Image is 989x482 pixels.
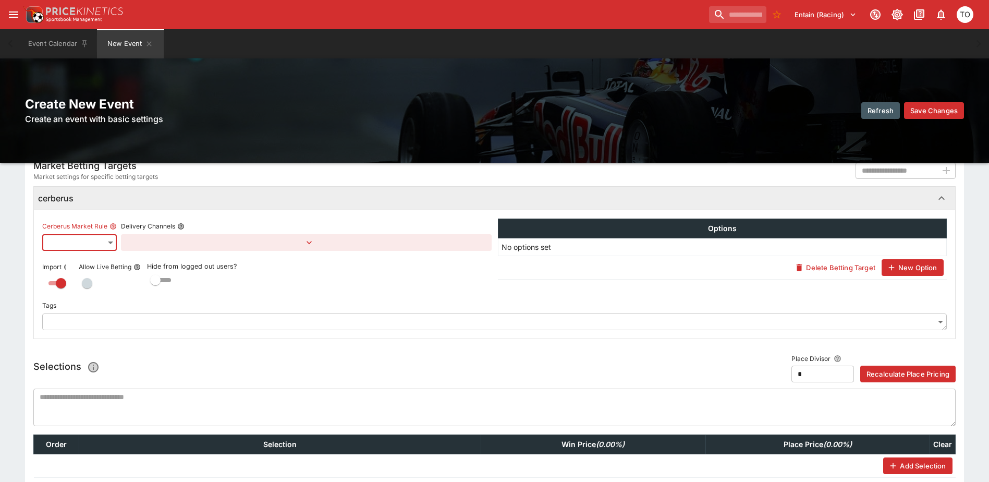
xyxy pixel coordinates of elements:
button: Cerberus Market Rule [109,223,117,230]
button: Delivery Channels [177,223,185,230]
button: Toggle light/dark mode [888,5,907,24]
button: Refresh [861,102,900,119]
p: Allow Live Betting [79,262,131,271]
button: Notifications [932,5,950,24]
p: Import [42,262,62,271]
th: Selection [79,435,481,454]
em: ( 0.00 %) [596,440,625,449]
button: Connected to PK [866,5,885,24]
span: Market settings for specific betting targets [33,172,158,182]
button: Recalculate Place Pricing [860,366,956,382]
p: Tags [42,301,56,310]
td: No options set [498,238,947,256]
th: Options [498,219,947,238]
button: Save Changes [904,102,964,119]
button: Add Selection [883,457,952,474]
button: New Option [882,259,944,276]
button: open drawer [4,5,23,24]
em: ( 0.00 %) [823,440,852,449]
th: Clear [930,435,955,454]
button: Allow Live Betting [133,263,141,271]
div: Thomas OConnor [957,6,973,23]
button: Documentation [910,5,929,24]
img: PriceKinetics Logo [23,4,44,25]
p: Place Divisor [791,354,831,366]
button: Paste/Type a csv of selections prices here. When typing, a selection will be created as you creat... [84,358,103,377]
p: Cerberus Market Rule [42,222,107,231]
p: Hide from logged out users? [147,262,492,272]
button: New Event [97,29,164,58]
th: Order [34,435,79,454]
button: No Bookmarks [768,6,785,23]
h2: Create New Event [25,96,492,112]
h5: Market Betting Targets [33,160,158,172]
button: Value to divide Win prices by in order to calculate Place/Top 3 prices (Place = (Win - 1)/divisor... [831,352,845,366]
th: Place Price [705,435,930,454]
button: Select Tenant [788,6,863,23]
h5: Selections [33,358,103,377]
h6: cerberus [38,193,74,204]
h6: Create an event with basic settings [25,113,492,125]
img: PriceKinetics [46,7,123,15]
img: Sportsbook Management [46,17,102,22]
p: Delivery Channels [121,222,175,231]
input: search [709,6,766,23]
button: Thomas OConnor [954,3,976,26]
button: Import [64,263,71,271]
th: Win Price [481,435,705,454]
button: Delete Betting Target [789,259,881,276]
button: Event Calendar [22,29,95,58]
